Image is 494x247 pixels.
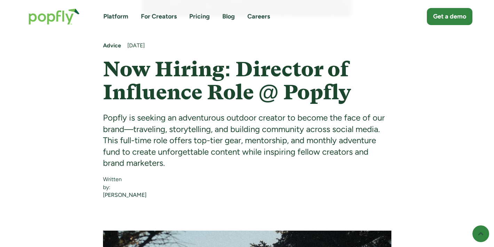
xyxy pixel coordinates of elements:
[103,12,128,21] a: Platform
[189,12,210,21] a: Pricing
[103,176,146,191] div: Written by:
[22,1,87,32] a: home
[141,12,177,21] a: For Creators
[427,8,472,25] a: Get a demo
[433,12,466,21] div: Get a demo
[103,191,146,199] a: [PERSON_NAME]
[103,58,391,104] h1: Now Hiring: Director of Influence Role @ Popfly
[127,42,391,49] div: [DATE]
[222,12,235,21] a: Blog
[247,12,270,21] a: Careers
[103,42,121,49] a: Advice
[103,112,391,169] div: Popfly is seeking an adventurous outdoor creator to become the face of our brand—traveling, story...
